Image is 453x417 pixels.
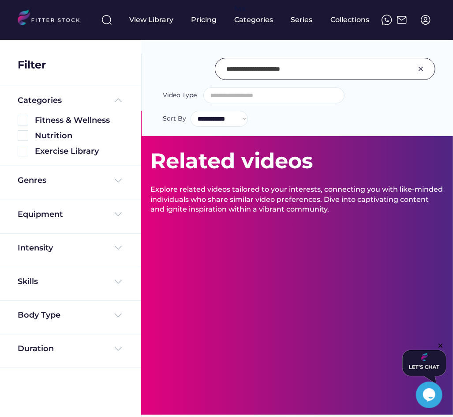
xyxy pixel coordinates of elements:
[416,382,444,408] iframe: chat widget
[18,343,54,354] div: Duration
[420,15,431,25] img: profile-circle.svg
[113,344,124,354] img: Frame%20%284%29.svg
[191,15,217,25] div: Pricing
[18,57,46,72] div: Filter
[113,95,124,106] img: Frame%20%285%29.svg
[18,209,63,220] div: Equipment
[113,209,124,220] img: Frame%20%284%29.svg
[235,4,246,13] div: fvck
[416,64,426,74] img: Group%201000002326.svg
[382,15,392,25] img: meteor-icons_whatsapp%20%281%29.svg
[18,10,87,28] img: LOGO.svg
[35,130,124,141] div: Nutrition
[18,175,46,186] div: Genres
[35,146,124,157] div: Exercise Library
[18,276,40,287] div: Skills
[331,15,370,25] div: Collections
[18,310,60,321] div: Body Type
[113,243,124,253] img: Frame%20%284%29.svg
[130,15,174,25] div: View Library
[113,310,124,321] img: Frame%20%284%29.svg
[35,115,124,126] div: Fitness & Wellness
[18,146,28,156] img: Rectangle%205126.svg
[113,277,124,287] img: Frame%20%284%29.svg
[397,15,407,25] img: Frame%2051.svg
[163,114,186,123] div: Sort By
[18,95,62,106] div: Categories
[113,175,124,186] img: Frame%20%284%29.svg
[150,146,313,176] div: Related videos
[163,91,197,100] div: Video Type
[291,15,313,25] div: Series
[18,243,53,254] div: Intensity
[18,130,28,141] img: Rectangle%205126.svg
[18,115,28,125] img: Rectangle%205126.svg
[101,15,112,25] img: search-normal%203.svg
[235,15,273,25] div: Categories
[402,342,446,383] iframe: chat widget
[150,185,444,214] div: Explore related videos tailored to your interests, connecting you with like-minded individuals wh...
